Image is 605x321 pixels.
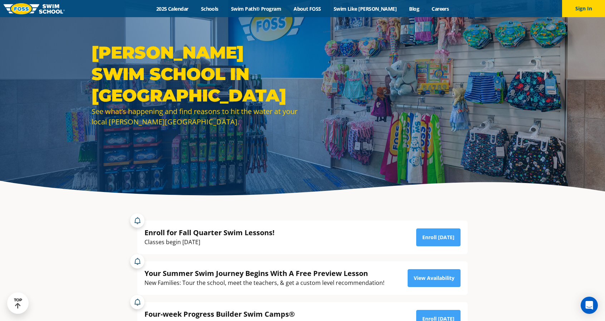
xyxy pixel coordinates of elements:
[144,228,275,237] div: Enroll for Fall Quarter Swim Lessons!
[581,297,598,314] div: Open Intercom Messenger
[92,42,299,106] h1: [PERSON_NAME] Swim School in [GEOGRAPHIC_DATA]
[287,5,328,12] a: About FOSS
[4,3,65,14] img: FOSS Swim School Logo
[327,5,403,12] a: Swim Like [PERSON_NAME]
[195,5,225,12] a: Schools
[144,278,384,288] div: New Families: Tour the school, meet the teachers, & get a custom level recommendation!
[403,5,426,12] a: Blog
[14,298,22,309] div: TOP
[92,106,299,127] div: See what’s happening and find reasons to hit the water at your local [PERSON_NAME][GEOGRAPHIC_DATA].
[150,5,195,12] a: 2025 Calendar
[416,228,461,246] a: Enroll [DATE]
[426,5,455,12] a: Careers
[144,237,275,247] div: Classes begin [DATE]
[144,268,384,278] div: Your Summer Swim Journey Begins With A Free Preview Lesson
[408,269,461,287] a: View Availability
[144,309,403,319] div: Four-week Progress Builder Swim Camps®
[225,5,287,12] a: Swim Path® Program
